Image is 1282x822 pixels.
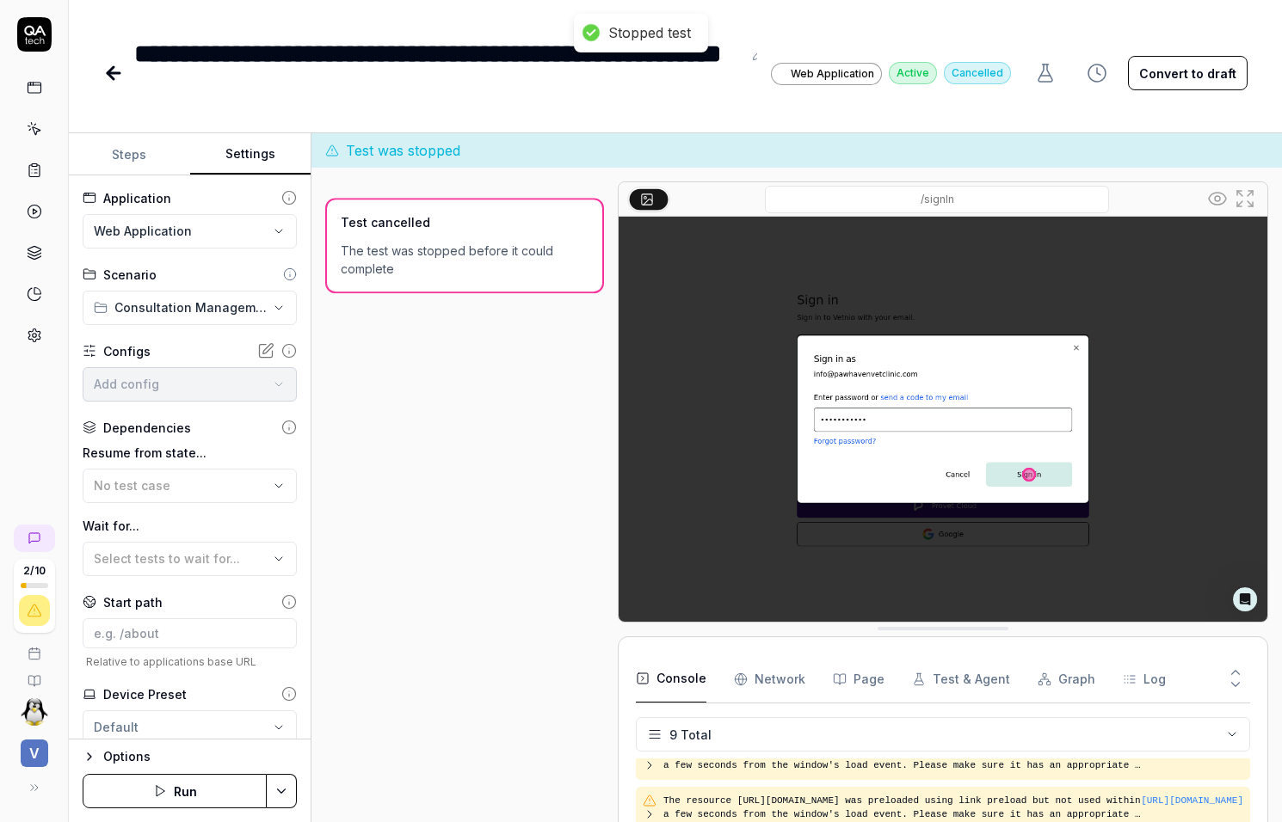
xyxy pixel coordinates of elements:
[114,298,268,316] span: Consultation Management
[912,655,1010,703] button: Test & Agent
[103,685,187,703] div: Device Preset
[889,62,937,84] div: Active
[833,655,884,703] button: Page
[83,710,297,745] button: Default
[1204,185,1231,212] button: Show all interative elements
[21,739,48,767] span: V
[636,655,706,703] button: Console
[83,444,297,462] label: Resume from state...
[346,140,460,161] span: Test was stopped
[83,291,297,325] button: Consultation Management
[69,134,190,175] button: Steps
[7,660,61,688] a: Documentation
[341,213,430,231] div: Test cancelled
[21,698,48,726] img: 5eef0e98-4aae-465c-a732-758f13500123.jpeg
[1231,185,1259,212] button: Open in full screen
[1076,56,1118,90] button: View version history
[663,745,1141,773] pre: The resource [URL][DOMAIN_NAME] was preloaded using link preload but not used within a few second...
[1038,655,1095,703] button: Graph
[103,419,191,437] div: Dependencies
[14,524,55,552] a: New conversation
[608,24,691,42] div: Stopped test
[83,655,297,668] span: Relative to applications base URL
[23,566,46,576] span: 2 / 10
[83,469,297,503] button: No test case
[83,517,297,535] label: Wait for...
[1128,56,1248,90] button: Convert to draft
[83,542,297,576] button: Select tests to wait for...
[190,134,311,175] button: Settings
[103,189,171,207] div: Application
[1141,794,1243,808] button: [URL][DOMAIN_NAME]
[94,222,192,240] span: Web Application
[94,718,139,736] div: Default
[7,633,61,660] a: Book a call with us
[94,478,170,493] span: No test case
[83,746,297,767] button: Options
[83,774,267,808] button: Run
[94,551,240,566] span: Select tests to wait for...
[103,342,151,360] div: Configs
[1123,655,1166,703] button: Log
[103,746,297,767] div: Options
[734,655,805,703] button: Network
[341,242,589,278] div: The test was stopped before it could complete
[791,66,874,82] span: Web Application
[7,726,61,770] button: V
[944,62,1011,84] div: Cancelled
[83,214,297,248] button: Web Application
[663,794,1141,822] pre: The resource [URL][DOMAIN_NAME] was preloaded using link preload but not used within a few second...
[619,217,1267,622] img: Screenshot
[103,593,163,611] div: Start path
[103,266,157,284] div: Scenario
[83,618,297,648] input: e.g. /about
[771,62,882,85] a: Web Application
